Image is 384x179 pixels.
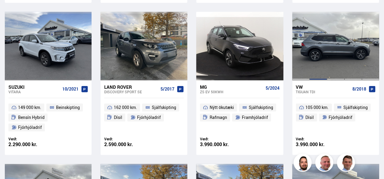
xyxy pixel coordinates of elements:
[104,142,144,147] div: 2.590.000 kr.
[338,155,356,173] img: FbJEzSuNWCJXmdc-.webp
[296,142,336,147] div: 3.990.000 kr.
[306,114,314,121] span: Dísil
[56,104,80,111] span: Beinskipting
[200,90,263,94] div: ZS EV 50KWH
[18,114,45,121] span: Bensín Hybrid
[161,87,174,91] span: 5/2017
[8,90,60,94] div: Vitara
[101,80,187,155] a: Land Rover Discovery Sport SE 5/2017 162 000 km. Sjálfskipting Dísil Fjórhjóladrif Verð: 2.590.00...
[18,124,42,131] span: Fjórhjóladrif
[210,104,234,111] span: Nýtt ökutæki
[210,114,227,121] span: Rafmagn
[329,114,352,121] span: Fjórhjóladrif
[200,142,240,147] div: 3.990.000 kr.
[114,114,122,121] span: Dísil
[266,86,280,91] span: 5/2024
[200,84,263,90] div: MG
[5,2,23,21] button: Opna LiveChat spjallviðmót
[114,104,137,111] span: 162 000 km.
[5,80,92,155] a: Suzuki Vitara 10/2021 149 000 km. Beinskipting Bensín Hybrid Fjórhjóladrif Verð: 2.290.000 kr.
[104,84,158,90] div: Land Rover
[295,155,313,173] img: nhp88E3Fdnt1Opn2.png
[292,80,379,155] a: VW Tiguan TDI 8/2018 105 000 km. Sjálfskipting Dísil Fjórhjóladrif Verð: 3.990.000 kr.
[18,104,41,111] span: 149 000 km.
[137,114,161,121] span: Fjórhjóladrif
[62,87,79,91] span: 10/2021
[104,137,144,141] div: Verð:
[8,137,48,141] div: Verð:
[352,87,366,91] span: 8/2018
[242,114,268,121] span: Framhjóladrif
[196,80,283,155] a: MG ZS EV 50KWH 5/2024 Nýtt ökutæki Sjálfskipting Rafmagn Framhjóladrif Verð: 3.990.000 kr.
[306,104,329,111] span: 105 000 km.
[296,137,336,141] div: Verð:
[152,104,176,111] span: Sjálfskipting
[249,104,273,111] span: Sjálfskipting
[8,142,48,147] div: 2.290.000 kr.
[200,137,240,141] div: Verð:
[343,104,368,111] span: Sjálfskipting
[296,84,350,90] div: VW
[296,90,350,94] div: Tiguan TDI
[104,90,158,94] div: Discovery Sport SE
[8,84,60,90] div: Suzuki
[316,155,334,173] img: siFngHWaQ9KaOqBr.png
